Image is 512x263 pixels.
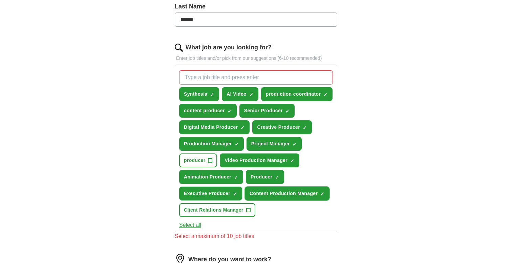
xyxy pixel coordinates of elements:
[261,87,333,101] button: production coordinator✓
[184,107,225,114] span: content producer
[184,173,231,181] span: Animation Producer
[186,43,272,52] label: What job are you looking for?
[228,109,232,114] span: ✓
[184,91,207,98] span: Synthesia
[175,2,337,11] label: Last Name
[179,120,250,134] button: Digital Media Producer✓
[184,190,230,197] span: Executive Producer
[252,120,312,134] button: Creative Producer✓
[285,109,290,114] span: ✓
[250,190,318,197] span: Content Production Manager
[184,157,205,164] span: producer
[249,92,253,97] span: ✓
[293,142,297,147] span: ✓
[179,221,201,229] button: Select all
[275,175,279,180] span: ✓
[175,44,183,52] img: search.png
[247,137,302,151] button: Project Manager✓
[245,187,329,200] button: Content Production Manager✓
[266,91,321,98] span: production coordinator
[257,124,300,131] span: Creative Producer
[251,173,272,181] span: Producer
[184,207,243,214] span: Client Relations Manager
[210,92,214,97] span: ✓
[323,92,327,97] span: ✓
[244,107,283,114] span: Senior Producer
[303,125,307,130] span: ✓
[179,137,244,151] button: Production Manager✓
[225,157,287,164] span: Video Production Manager
[175,55,337,62] p: Enter job titles and/or pick from our suggestions (6-10 recommended)
[179,170,243,184] button: Animation Producer✓
[251,140,290,147] span: Project Manager
[246,170,284,184] button: Producer✓
[240,125,244,130] span: ✓
[290,158,294,164] span: ✓
[239,104,295,118] button: Senior Producer✓
[179,104,237,118] button: content producer✓
[179,87,219,101] button: Synthesia✓
[320,191,324,197] span: ✓
[179,187,242,200] button: Executive Producer✓
[184,124,238,131] span: Digital Media Producer
[234,175,238,180] span: ✓
[227,91,247,98] span: AI Video
[220,153,299,167] button: Video Production Manager✓
[233,191,237,197] span: ✓
[222,87,258,101] button: AI Video✓
[184,140,232,147] span: Production Manager
[175,232,337,240] div: Select a maximum of 10 job titles
[179,203,255,217] button: Client Relations Manager
[235,142,239,147] span: ✓
[179,153,217,167] button: producer
[179,70,333,85] input: Type a job title and press enter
